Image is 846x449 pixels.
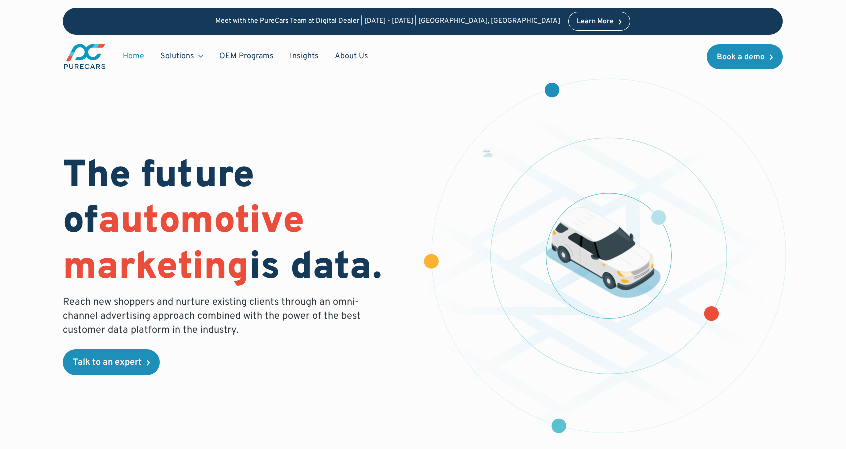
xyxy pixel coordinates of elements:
a: Learn More [568,12,630,31]
h1: The future of is data. [63,154,411,291]
div: Learn More [577,18,614,25]
a: About Us [327,47,376,66]
img: chart showing monthly dealership revenue of $7m [483,149,493,157]
a: main [63,43,107,70]
div: Solutions [152,47,211,66]
img: illustration of a vehicle [546,207,661,298]
span: automotive marketing [63,198,304,292]
a: Book a demo [707,44,783,69]
a: OEM Programs [211,47,282,66]
p: Meet with the PureCars Team at Digital Dealer | [DATE] - [DATE] | [GEOGRAPHIC_DATA], [GEOGRAPHIC_... [215,17,560,26]
img: purecars logo [63,43,107,70]
a: Home [115,47,152,66]
div: Talk to an expert [73,358,142,367]
a: Insights [282,47,327,66]
p: Reach new shoppers and nurture existing clients through an omni-channel advertising approach comb... [63,295,367,337]
div: Book a demo [717,53,765,61]
a: Talk to an expert [63,349,160,375]
div: Solutions [160,51,194,62]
